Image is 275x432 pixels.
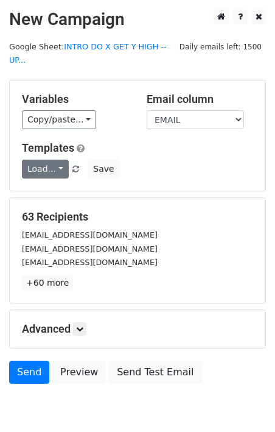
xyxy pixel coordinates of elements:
a: INTRO DO X GET Y HIGH -- UP... [9,42,167,65]
h5: Variables [22,93,128,106]
h5: 63 Recipients [22,210,253,224]
small: Google Sheet: [9,42,167,65]
small: [EMAIL_ADDRESS][DOMAIN_NAME] [22,244,158,253]
a: +60 more [22,275,73,291]
h5: Email column [147,93,253,106]
h5: Advanced [22,322,253,336]
button: Save [88,160,119,179]
a: Load... [22,160,69,179]
small: [EMAIL_ADDRESS][DOMAIN_NAME] [22,258,158,267]
a: Templates [22,141,74,154]
a: Preview [52,361,106,384]
a: Copy/paste... [22,110,96,129]
a: Daily emails left: 1500 [175,42,266,51]
iframe: Chat Widget [214,374,275,432]
h2: New Campaign [9,9,266,30]
a: Send Test Email [109,361,201,384]
small: [EMAIL_ADDRESS][DOMAIN_NAME] [22,230,158,239]
a: Send [9,361,49,384]
span: Daily emails left: 1500 [175,40,266,54]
